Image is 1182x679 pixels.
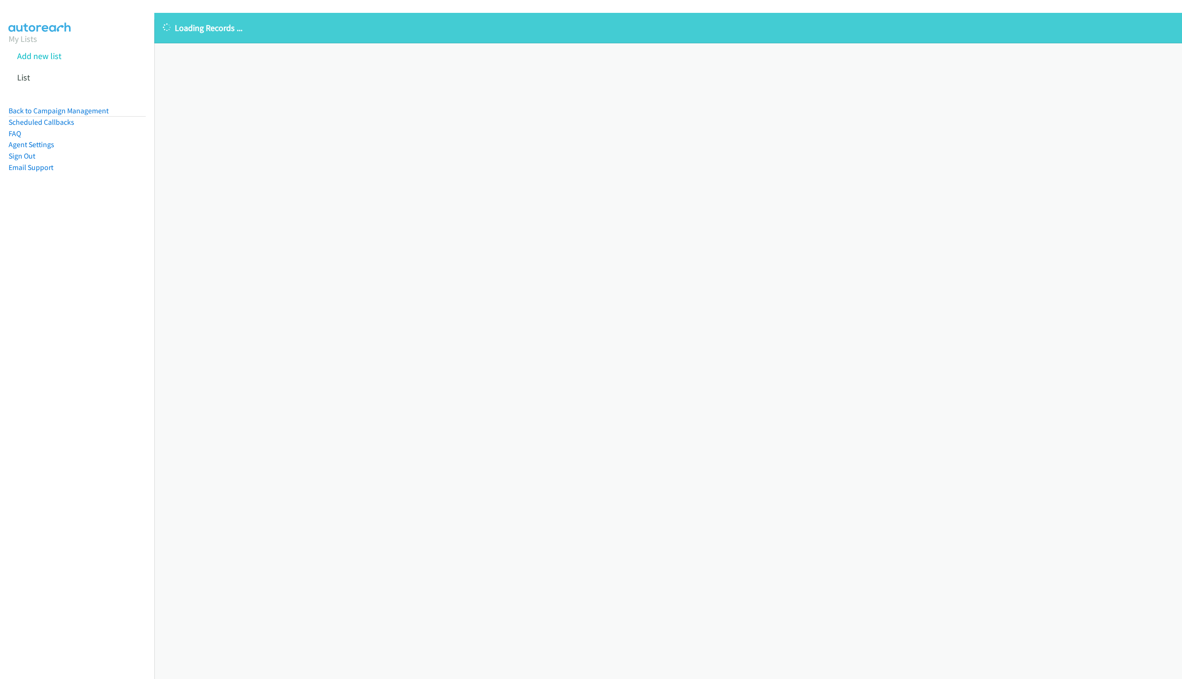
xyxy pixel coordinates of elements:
a: FAQ [9,129,21,138]
a: Agent Settings [9,140,54,149]
a: My Lists [9,33,37,44]
p: Loading Records ... [163,21,1173,34]
a: Back to Campaign Management [9,106,109,115]
a: Sign Out [9,151,35,160]
a: Add new list [17,50,61,61]
a: Scheduled Callbacks [9,118,74,127]
a: List [17,72,30,83]
a: Email Support [9,163,53,172]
